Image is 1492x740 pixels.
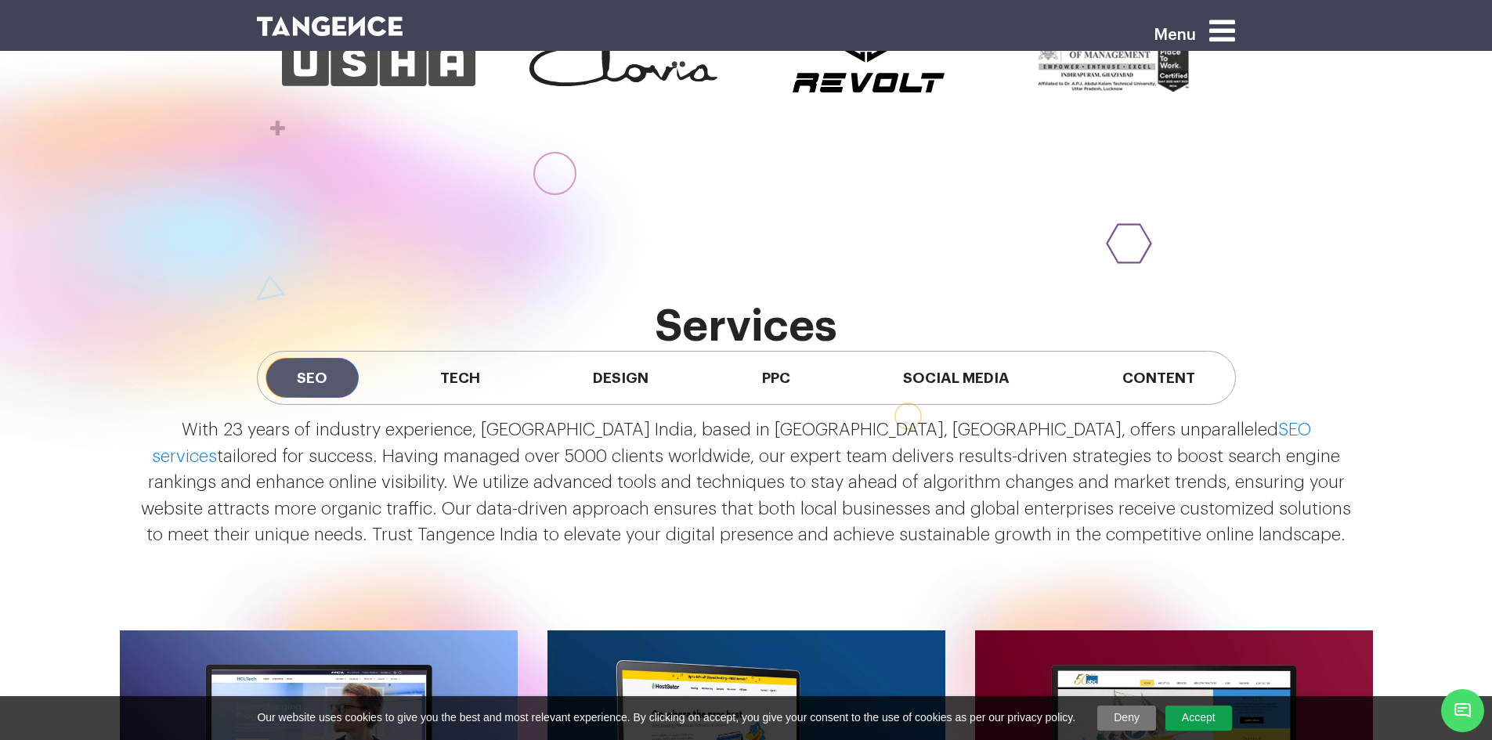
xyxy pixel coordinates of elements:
p: With 23 years of industry experience, [GEOGRAPHIC_DATA] India, based in [GEOGRAPHIC_DATA], [GEOGR... [139,417,1353,549]
h2: services [257,302,1236,351]
span: Design [562,358,680,398]
span: Content [1091,358,1226,398]
span: PPC [731,358,822,398]
span: Social Media [872,358,1041,398]
img: logo SVG [257,16,403,36]
span: Tech [409,358,511,398]
a: Accept [1165,706,1232,731]
a: Deny [1097,706,1156,731]
img: Clovia.svg [529,39,717,86]
span: Our website uses cookies to give you the best and most relevant experience. By clicking on accept... [257,710,1075,726]
a: SEO services [152,421,1311,465]
img: Revolt.svg [793,36,945,92]
span: SEO [266,358,359,398]
span: Chat Widget [1441,689,1484,732]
